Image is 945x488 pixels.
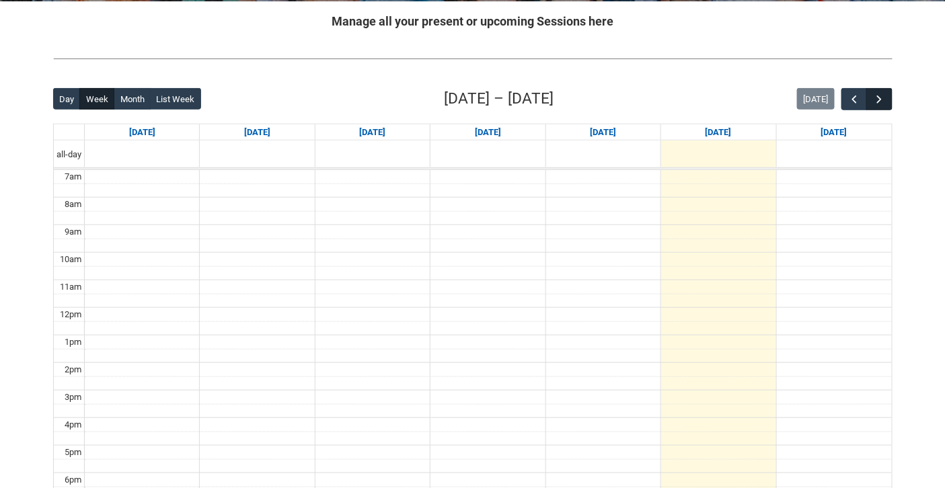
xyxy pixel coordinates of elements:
button: Previous Week [841,88,867,110]
h2: Manage all your present or upcoming Sessions here [53,12,893,30]
button: Month [114,88,151,110]
div: 3pm [62,391,84,404]
div: 11am [57,280,84,294]
button: Week [79,88,114,110]
div: 4pm [62,418,84,432]
button: Day [53,88,81,110]
a: Go to September 9, 2025 [357,124,389,140]
button: [DATE] [797,88,835,110]
div: 12pm [57,308,84,321]
a: Go to September 11, 2025 [587,124,619,140]
a: Go to September 12, 2025 [703,124,734,140]
div: 5pm [62,446,84,459]
a: Go to September 13, 2025 [819,124,850,140]
a: Go to September 8, 2025 [241,124,273,140]
div: 1pm [62,335,84,349]
div: 8am [62,198,84,211]
div: 9am [62,225,84,239]
h2: [DATE] – [DATE] [445,87,554,110]
div: 6pm [62,473,84,487]
img: REDU_GREY_LINE [53,52,893,66]
button: List Week [150,88,201,110]
a: Go to September 10, 2025 [472,124,504,140]
button: Next Week [866,88,892,110]
div: 2pm [62,363,84,376]
span: all-day [54,148,84,161]
div: 10am [57,253,84,266]
div: 7am [62,170,84,184]
a: Go to September 7, 2025 [126,124,158,140]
